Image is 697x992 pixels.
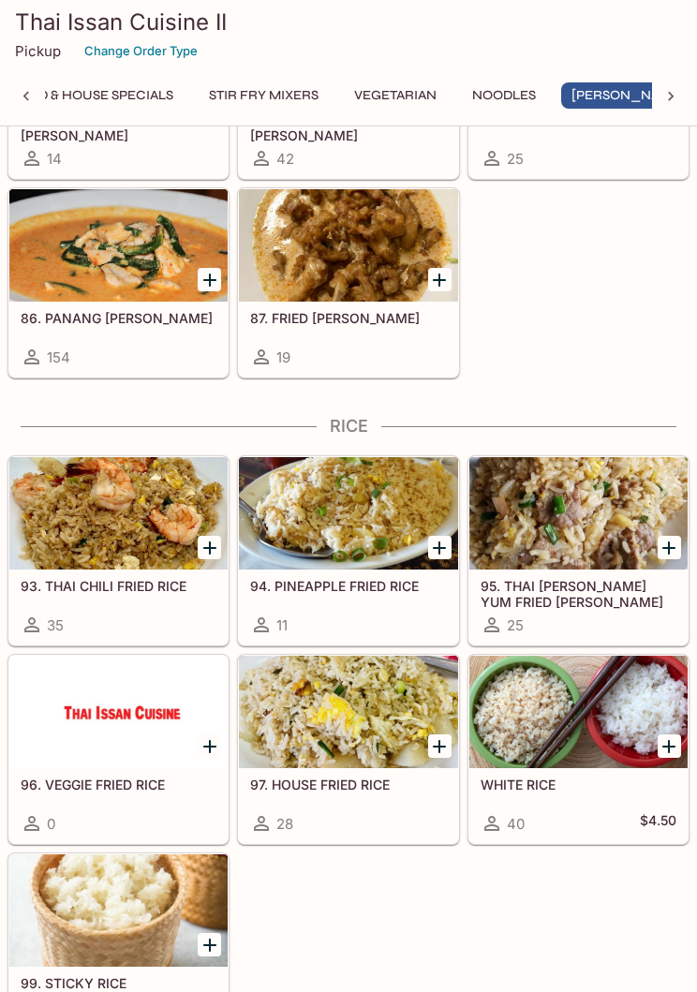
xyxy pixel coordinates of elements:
div: 99. STICKY RICE [9,854,228,967]
h5: 83. PINEAPPLE [PERSON_NAME] [21,111,216,142]
button: [PERSON_NAME] [561,82,695,109]
h5: WHITE RICE [481,777,676,792]
div: 95. THAI TOM YUM FRIED RICE [469,457,688,570]
a: 97. HOUSE FRIED RICE28 [238,655,458,844]
h3: Thai Issan Cuisine II [15,7,682,37]
a: 95. THAI [PERSON_NAME] YUM FRIED [PERSON_NAME]25 [468,456,689,645]
div: 96. VEGGIE FRIED RICE [9,656,228,768]
button: Add 87. FRIED CURRY [428,268,452,291]
span: 11 [276,616,288,634]
h5: 95. THAI [PERSON_NAME] YUM FRIED [PERSON_NAME] [481,578,676,609]
p: Pickup [15,42,61,60]
button: Change Order Type [76,37,206,66]
a: 87. FRIED [PERSON_NAME]19 [238,188,458,378]
span: 40 [507,815,525,833]
a: 86. PANANG [PERSON_NAME]154 [8,188,229,378]
button: Add 99. STICKY RICE [198,933,221,956]
a: WHITE RICE40$4.50 [468,655,689,844]
button: Noodles [462,82,546,109]
button: Add 94. PINEAPPLE FRIED RICE [428,536,452,559]
span: 42 [276,150,294,168]
button: Add 96. VEGGIE FRIED RICE [198,734,221,758]
span: 0 [47,815,55,833]
a: 94. PINEAPPLE FRIED RICE11 [238,456,458,645]
span: 25 [507,616,524,634]
button: Add 95. THAI TOM YUM FRIED RICE [658,536,681,559]
span: 14 [47,150,62,168]
span: 35 [47,616,64,634]
div: WHITE RICE [469,656,688,768]
div: 87. FRIED CURRY [239,189,457,302]
a: 93. THAI CHILI FRIED RICE35 [8,456,229,645]
h5: 94. PINEAPPLE FRIED RICE [250,578,446,594]
a: 96. VEGGIE FRIED RICE0 [8,655,229,844]
h5: 93. THAI CHILI FRIED RICE [21,578,216,594]
h5: 86. PANANG [PERSON_NAME] [21,310,216,326]
button: Add WHITE RICE [658,734,681,758]
h4: Rice [7,416,690,437]
button: Add 97. HOUSE FRIED RICE [428,734,452,758]
span: 25 [507,150,524,168]
div: 94. PINEAPPLE FRIED RICE [239,457,457,570]
button: Vegetarian [344,82,447,109]
h5: $4.50 [640,812,676,835]
div: 86. PANANG CURRY [9,189,228,302]
h5: 87. FRIED [PERSON_NAME] [250,310,446,326]
h5: 97. HOUSE FRIED RICE [250,777,446,792]
div: 97. HOUSE FRIED RICE [239,656,457,768]
span: 19 [276,348,290,366]
h5: 96. VEGGIE FRIED RICE [21,777,216,792]
h5: 84. PUMPKIN [PERSON_NAME] [250,111,446,142]
button: Add 86. PANANG CURRY [198,268,221,291]
div: 93. THAI CHILI FRIED RICE [9,457,228,570]
span: 154 [47,348,70,366]
h5: 99. STICKY RICE [21,975,216,991]
span: 28 [276,815,293,833]
button: Stir Fry Mixers [199,82,329,109]
button: Add 93. THAI CHILI FRIED RICE [198,536,221,559]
